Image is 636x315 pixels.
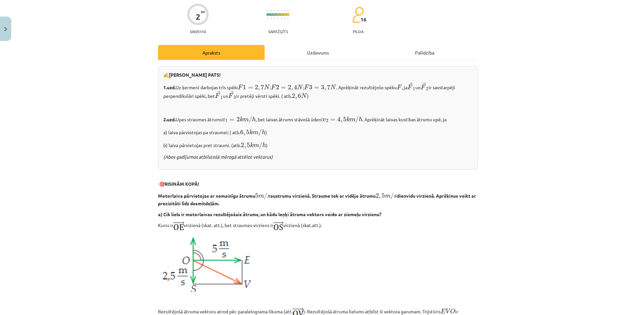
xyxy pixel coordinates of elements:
[321,85,324,90] span: 3
[407,85,412,89] span: F
[352,7,364,23] img: students-c634bb4e5e11cddfef0936a35e636f08e4e9abd3cc4e673bd6f9a4125e45ecb1.svg
[346,116,350,121] span: k
[163,128,473,137] p: a) laiva pārvietojas pa straumei; ( atb. )
[337,116,341,121] span: 4
[423,83,426,87] span: →
[274,18,275,19] img: icon-short-line-57e1e144782c952c97e751825c79c345078a6d821885a25fce030b3d8c18986b.svg
[244,145,246,148] span: ,
[201,10,205,14] span: XP
[253,131,258,135] span: m
[259,142,262,149] span: /
[350,118,355,121] span: m
[163,71,473,78] p: ✍️
[230,118,235,121] span: =
[225,119,228,122] span: 1
[278,10,278,12] img: icon-short-line-57e1e144782c952c97e751825c79c345078a6d821885a25fce030b3d8c18986b.svg
[163,115,473,124] p: Upes straumes ātrums , bet laivas ātrums stāvošā ūdenī . Aprēķināt laivas kustības ātrumu upē, ja
[298,94,301,98] span: 6
[341,119,342,123] span: ,
[243,132,245,136] span: ,
[278,18,278,19] img: icon-short-line-57e1e144782c952c97e751825c79c345078a6d821885a25fce030b3d8c18986b.svg
[243,85,246,90] span: 1
[268,18,268,19] img: icon-short-line-57e1e144782c952c97e751825c79c345078a6d821885a25fce030b3d8c18986b.svg
[382,193,385,198] span: 5
[158,222,478,230] p: Kurss ir virzienā (skat. att.), bet straumes virziens ir virzienā (skat.att.).
[301,93,307,98] span: N
[446,309,450,314] span: V
[265,45,371,60] div: Uzdevums
[240,116,243,121] span: k
[258,87,260,91] span: ,
[196,12,200,21] div: 2
[241,143,244,147] span: 2
[353,29,363,34] p: pilda
[288,10,288,12] img: icon-short-line-57e1e144782c952c97e751825c79c345078a6d821885a25fce030b3d8c18986b.svg
[163,140,473,149] p: b) laiva pārvietojas pret straumi. (atb. )
[343,117,346,121] span: 5
[262,130,265,135] span: h
[292,94,295,98] span: 2
[284,18,285,19] img: icon-short-line-57e1e144782c952c97e751825c79c345078a6d821885a25fce030b3d8c18986b.svg
[215,93,220,98] span: F
[253,144,259,147] span: m
[158,193,476,206] b: Aprēķinus veikt ar precizitāti līdz desmitdaļām.
[327,85,330,90] span: 7
[294,85,297,90] span: 4
[238,85,243,89] span: F
[247,143,250,147] span: 5
[4,27,7,31] img: icon-close-lesson-0947bae3869378f0d4975bcd49f059093ad1ed9edebbc8119c70593378902aed.svg
[258,195,264,198] span: m
[246,130,249,135] span: 5
[268,10,268,12] img: icon-short-line-57e1e144782c952c97e751825c79c345078a6d821885a25fce030b3d8c18986b.svg
[323,118,326,121] span: v
[326,119,328,122] span: 2
[264,85,270,89] span: N
[165,181,199,187] b: RISINĀM KOPĀ!
[276,85,279,90] span: 2
[258,129,262,136] span: /
[158,45,265,60] div: Apraksts
[158,211,381,217] b: a) Cik liels ir motorlaivas rezultējošais ātrums, un kādu leņķi ātruma vektors veido ar ziemeļu v...
[391,193,394,200] span: /
[355,116,359,123] span: /
[360,17,366,22] span: 16
[295,96,297,99] span: ,
[314,87,319,89] span: =
[264,193,267,200] span: /
[158,193,435,199] b: Motorlaiva pārvietojas ar nemainīgu ātrumu austrumu virzienā. Straume tek ar vidējo ātrumu dienvi...
[304,85,309,89] span: F
[394,195,397,198] span: s
[228,93,233,98] span: F
[274,10,275,12] img: icon-short-line-57e1e144782c952c97e751825c79c345078a6d821885a25fce030b3d8c18986b.svg
[291,87,293,91] span: ,
[379,196,381,199] span: ,
[169,72,221,78] b: [PERSON_NAME] PATS!
[255,193,258,198] span: 5
[163,84,176,90] b: 1.uzd.
[426,87,428,91] span: 2
[249,116,252,123] span: /
[376,193,379,198] span: 2
[359,116,362,121] span: h
[158,180,478,187] p: 🎯
[271,85,276,89] span: F
[220,96,223,99] span: 1
[397,85,402,89] span: F
[413,87,415,91] span: 1
[250,142,253,147] span: k
[288,85,291,90] span: 2
[234,96,236,99] span: 3
[450,309,455,314] span: O
[255,85,258,90] span: 2
[284,10,285,12] img: icon-short-line-57e1e144782c952c97e751825c79c345078a6d821885a25fce030b3d8c18986b.svg
[297,85,303,89] span: N
[240,130,243,135] span: 6
[330,118,335,121] span: =
[249,130,253,135] span: k
[252,116,256,121] span: h
[187,29,209,34] p: Saņemsi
